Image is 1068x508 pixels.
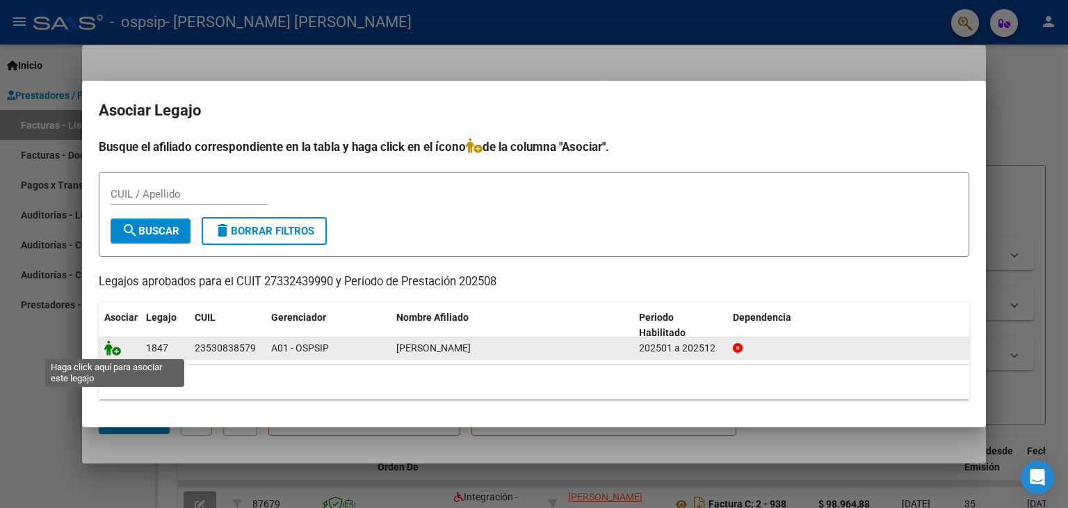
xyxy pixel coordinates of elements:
datatable-header-cell: Asociar [99,303,140,349]
span: Buscar [122,225,179,237]
span: Gerenciador [271,312,326,323]
span: Legajo [146,312,177,323]
span: Periodo Habilitado [639,312,686,339]
span: Nombre Afiliado [396,312,469,323]
div: 23530838579 [195,340,256,356]
datatable-header-cell: CUIL [189,303,266,349]
span: 1847 [146,342,168,354]
h2: Asociar Legajo [99,97,969,124]
span: Borrar Filtros [214,225,314,237]
div: 1 registros [99,365,969,399]
h4: Busque el afiliado correspondiente en la tabla y haga click en el ícono de la columna "Asociar". [99,138,969,156]
datatable-header-cell: Gerenciador [266,303,391,349]
span: DUARTE JUAN PABLO [396,342,471,354]
div: Open Intercom Messenger [1021,461,1054,494]
mat-icon: search [122,222,138,239]
div: 202501 a 202512 [639,340,722,356]
datatable-header-cell: Dependencia [727,303,970,349]
span: A01 - OSPSIP [271,342,329,354]
span: Dependencia [733,312,791,323]
button: Borrar Filtros [202,217,327,245]
datatable-header-cell: Periodo Habilitado [633,303,727,349]
span: CUIL [195,312,216,323]
mat-icon: delete [214,222,231,239]
datatable-header-cell: Legajo [140,303,189,349]
p: Legajos aprobados para el CUIT 27332439990 y Período de Prestación 202508 [99,273,969,291]
button: Buscar [111,219,191,244]
span: Asociar [104,312,138,323]
datatable-header-cell: Nombre Afiliado [391,303,633,349]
